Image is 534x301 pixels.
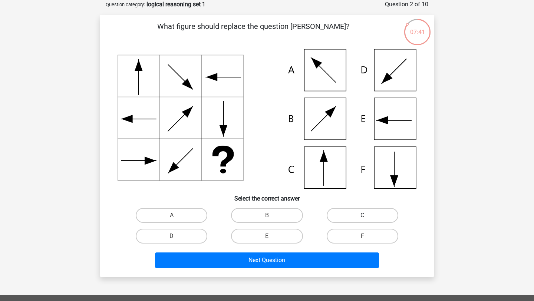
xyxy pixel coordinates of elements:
[403,18,431,37] div: 07:41
[327,208,398,223] label: C
[146,1,205,8] strong: logical reasoning set 1
[327,229,398,244] label: F
[155,252,379,268] button: Next Question
[136,208,207,223] label: A
[231,208,303,223] label: B
[106,2,145,7] small: Question category:
[231,229,303,244] label: E
[136,229,207,244] label: D
[112,21,395,43] p: What figure should replace the question [PERSON_NAME]?
[112,189,422,202] h6: Select the correct answer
